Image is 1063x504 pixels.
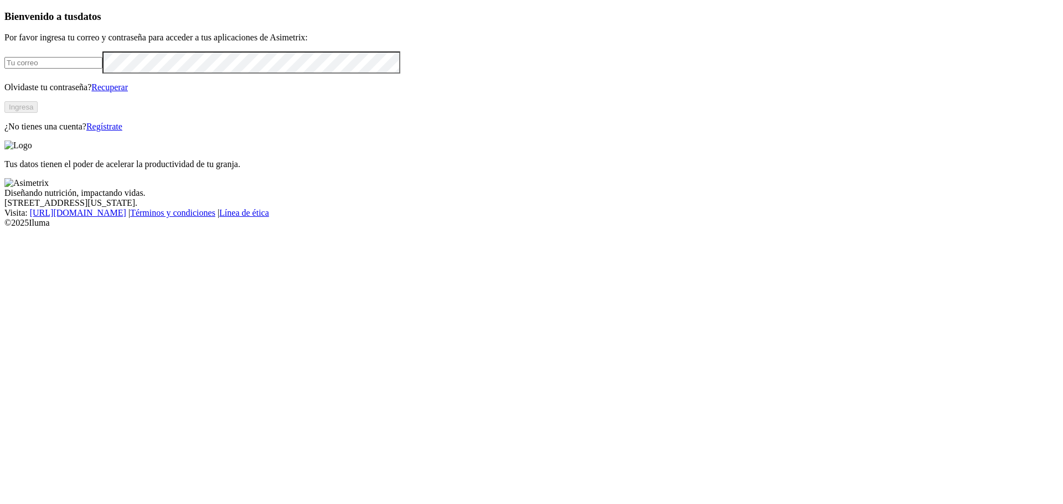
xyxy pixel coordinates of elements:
[4,159,1059,169] p: Tus datos tienen el poder de acelerar la productividad de tu granja.
[4,141,32,150] img: Logo
[30,208,126,217] a: [URL][DOMAIN_NAME]
[4,57,102,69] input: Tu correo
[4,11,1059,23] h3: Bienvenido a tus
[4,33,1059,43] p: Por favor ingresa tu correo y contraseña para acceder a tus aplicaciones de Asimetrix:
[219,208,269,217] a: Línea de ética
[130,208,215,217] a: Términos y condiciones
[4,122,1059,132] p: ¿No tienes una cuenta?
[4,218,1059,228] div: © 2025 Iluma
[4,82,1059,92] p: Olvidaste tu contraseña?
[4,198,1059,208] div: [STREET_ADDRESS][US_STATE].
[4,101,38,113] button: Ingresa
[91,82,128,92] a: Recuperar
[4,178,49,188] img: Asimetrix
[86,122,122,131] a: Regístrate
[4,188,1059,198] div: Diseñando nutrición, impactando vidas.
[4,208,1059,218] div: Visita : | |
[78,11,101,22] span: datos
